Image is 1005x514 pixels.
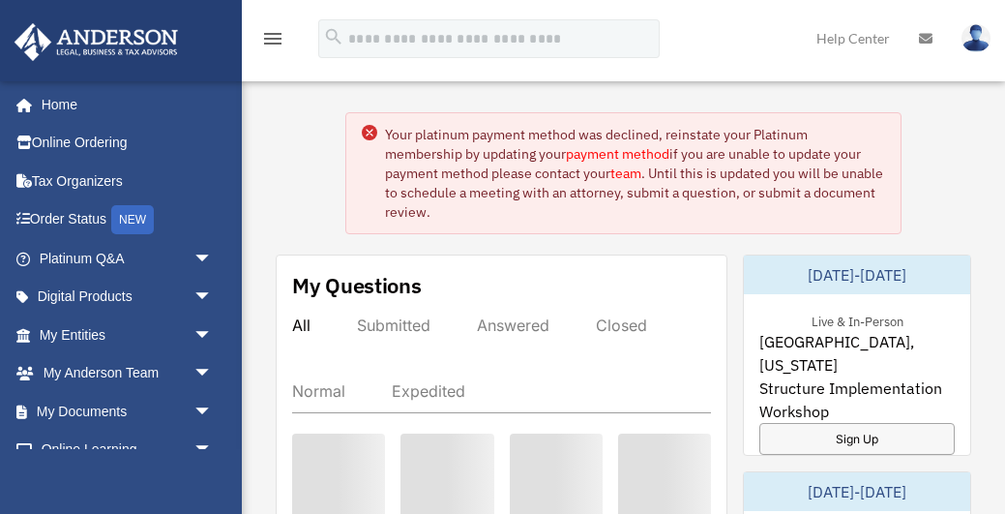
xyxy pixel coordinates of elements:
[193,316,232,355] span: arrow_drop_down
[14,278,242,317] a: Digital Productsarrow_drop_down
[566,145,669,163] a: payment method
[596,316,647,335] div: Closed
[14,162,242,200] a: Tax Organizers
[261,34,284,50] a: menu
[961,24,990,52] img: User Pic
[193,278,232,317] span: arrow_drop_down
[14,85,232,124] a: Home
[14,354,242,393] a: My Anderson Teamarrow_drop_down
[759,423,955,455] a: Sign Up
[759,377,955,423] span: Structure Implementation Workshop
[323,26,344,47] i: search
[261,27,284,50] i: menu
[193,354,232,394] span: arrow_drop_down
[610,165,641,182] a: team
[193,239,232,279] span: arrow_drop_down
[14,392,242,431] a: My Documentsarrow_drop_down
[14,239,242,278] a: Platinum Q&Aarrow_drop_down
[292,381,345,401] div: Normal
[385,125,885,222] div: Your platinum payment method was declined, reinstate your Platinum membership by updating your if...
[193,431,232,470] span: arrow_drop_down
[744,472,970,511] div: [DATE]-[DATE]
[759,330,955,377] span: [GEOGRAPHIC_DATA], [US_STATE]
[477,316,549,335] div: Answered
[357,316,430,335] div: Submitted
[796,310,919,330] div: Live & In-Person
[14,124,242,163] a: Online Ordering
[292,316,310,335] div: All
[111,205,154,234] div: NEW
[292,271,422,300] div: My Questions
[193,392,232,432] span: arrow_drop_down
[14,431,242,469] a: Online Learningarrow_drop_down
[392,381,465,401] div: Expedited
[744,256,970,294] div: [DATE]-[DATE]
[9,23,184,61] img: Anderson Advisors Platinum Portal
[14,316,242,354] a: My Entitiesarrow_drop_down
[14,200,242,240] a: Order StatusNEW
